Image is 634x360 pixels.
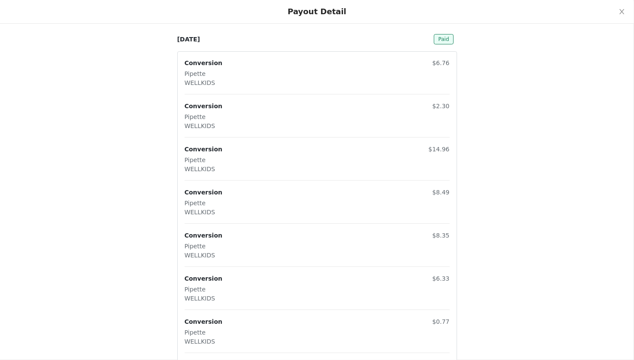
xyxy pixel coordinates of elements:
i: icon: close [619,8,625,15]
span: $0.77 [432,318,449,325]
p: Conversion [185,188,223,197]
p: WELLKIDS [185,251,223,260]
p: WELLKIDS [185,122,223,131]
span: $14.96 [429,146,450,153]
p: Conversion [185,102,223,111]
p: Pipette [185,199,223,208]
p: WELLKIDS [185,78,223,88]
span: $6.76 [432,59,449,66]
p: Conversion [185,145,223,154]
p: Conversion [185,59,223,68]
p: Pipette [185,242,223,251]
p: Pipette [185,285,223,294]
p: WELLKIDS [185,208,223,217]
p: Conversion [185,231,223,240]
span: $8.35 [432,232,449,239]
p: Pipette [185,113,223,122]
p: [DATE] [177,35,200,44]
p: Pipette [185,156,223,165]
div: Payout Detail [288,7,346,16]
p: WELLKIDS [185,337,223,346]
p: Conversion [185,274,223,283]
p: Conversion [185,317,223,326]
span: Paid [434,34,453,44]
p: Pipette [185,328,223,337]
span: $6.33 [432,275,449,282]
span: $2.30 [432,103,449,110]
p: WELLKIDS [185,294,223,303]
p: Pipette [185,69,223,78]
p: WELLKIDS [185,165,223,174]
span: $8.49 [432,189,449,196]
